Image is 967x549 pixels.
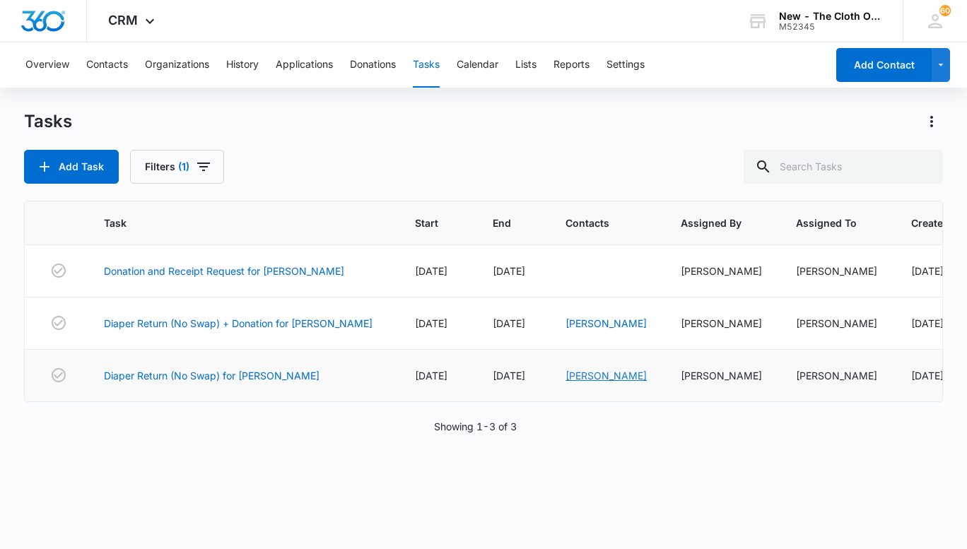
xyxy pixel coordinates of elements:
[796,216,857,230] span: Assigned To
[911,317,944,329] span: [DATE]
[104,368,320,383] a: Diaper Return (No Swap) for [PERSON_NAME]
[130,150,224,184] button: Filters(1)
[86,42,128,88] button: Contacts
[25,42,69,88] button: Overview
[493,265,525,277] span: [DATE]
[226,42,259,88] button: History
[911,370,944,382] span: [DATE]
[415,216,438,230] span: Start
[104,316,373,331] a: Diaper Return (No Swap) + Donation for [PERSON_NAME]
[796,316,877,331] div: [PERSON_NAME]
[145,42,209,88] button: Organizations
[744,150,943,184] input: Search Tasks
[796,264,877,278] div: [PERSON_NAME]
[415,317,447,329] span: [DATE]
[493,370,525,382] span: [DATE]
[681,368,762,383] div: [PERSON_NAME]
[681,316,762,331] div: [PERSON_NAME]
[920,110,943,133] button: Actions
[606,42,645,88] button: Settings
[276,42,333,88] button: Applications
[565,370,647,382] a: [PERSON_NAME]
[681,264,762,278] div: [PERSON_NAME]
[796,368,877,383] div: [PERSON_NAME]
[493,317,525,329] span: [DATE]
[779,11,882,22] div: account name
[104,264,344,278] a: Donation and Receipt Request for [PERSON_NAME]
[457,42,498,88] button: Calendar
[415,265,447,277] span: [DATE]
[515,42,537,88] button: Lists
[434,419,517,434] p: Showing 1-3 of 3
[779,22,882,32] div: account id
[939,5,951,16] div: notifications count
[836,48,932,82] button: Add Contact
[350,42,396,88] button: Donations
[939,5,951,16] span: 60
[178,162,189,172] span: (1)
[493,216,511,230] span: End
[24,150,119,184] button: Add Task
[104,216,361,230] span: Task
[415,370,447,382] span: [DATE]
[565,216,626,230] span: Contacts
[24,111,72,132] h1: Tasks
[413,42,440,88] button: Tasks
[565,317,647,329] a: [PERSON_NAME]
[108,13,138,28] span: CRM
[911,265,944,277] span: [DATE]
[681,216,742,230] span: Assigned By
[553,42,590,88] button: Reports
